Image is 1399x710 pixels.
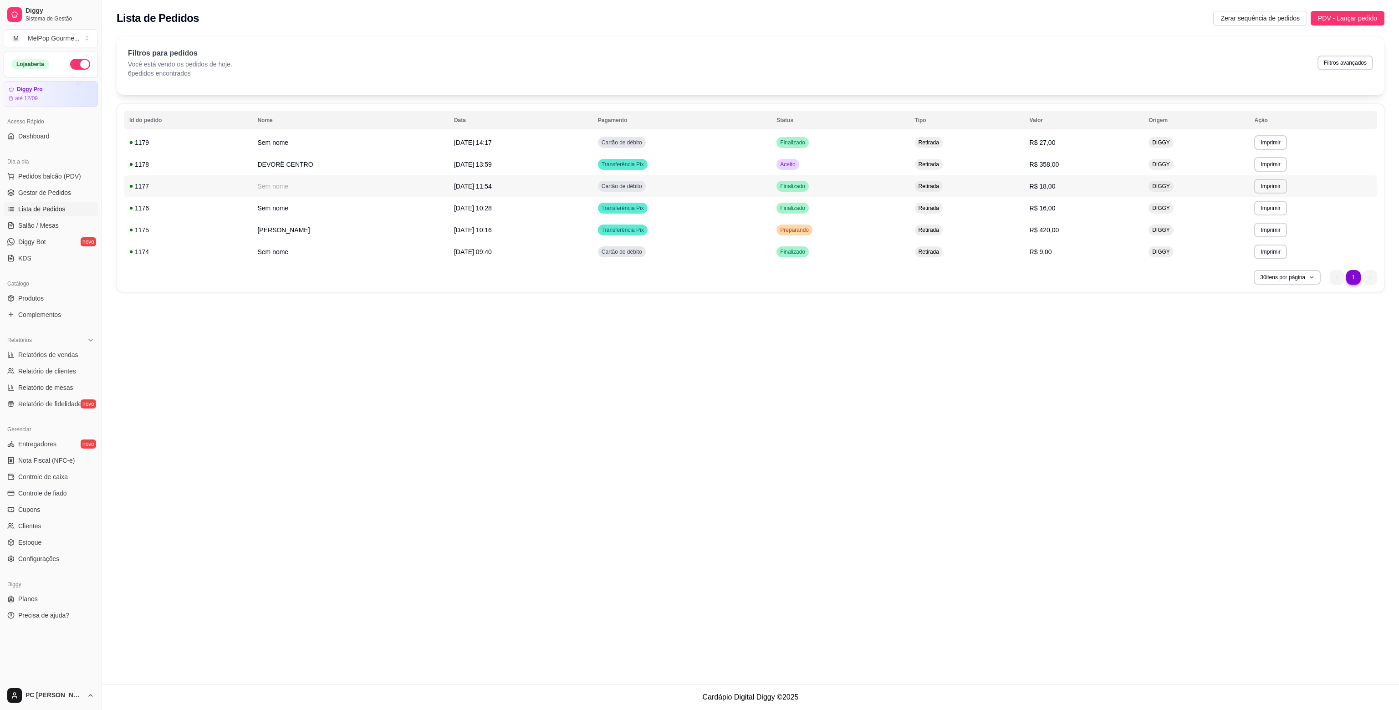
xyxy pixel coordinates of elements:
[4,276,98,291] div: Catálogo
[4,169,98,184] button: Pedidos balcão (PDV)
[1254,135,1287,150] button: Imprimir
[17,86,43,93] article: Diggy Pro
[778,183,807,190] span: Finalizado
[1150,226,1172,234] span: DIGGY
[252,132,448,153] td: Sem nome
[26,7,94,15] span: Diggy
[4,307,98,322] a: Complementos
[128,60,232,69] p: Você está vendo os pedidos de hoje.
[771,111,909,129] th: Status
[18,132,50,141] span: Dashboard
[1254,270,1321,285] button: 30itens por página
[4,364,98,378] a: Relatório de clientes
[4,577,98,592] div: Diggy
[1254,201,1287,215] button: Imprimir
[18,383,73,392] span: Relatório de mesas
[1249,111,1377,129] th: Ação
[124,111,252,129] th: Id do pedido
[4,519,98,533] a: Clientes
[917,204,941,212] span: Retirada
[600,226,646,234] span: Transferência Pix
[600,183,644,190] span: Cartão de débito
[7,337,32,344] span: Relatórios
[778,139,807,146] span: Finalizado
[129,182,246,191] div: 1177
[18,521,41,531] span: Clientes
[600,161,646,168] span: Transferência Pix
[1254,245,1287,259] button: Imprimir
[18,350,78,359] span: Relatórios de vendas
[1150,248,1172,255] span: DIGGY
[26,691,83,700] span: PC [PERSON_NAME]
[917,139,941,146] span: Retirada
[18,367,76,376] span: Relatório de clientes
[600,139,644,146] span: Cartão de débito
[778,204,807,212] span: Finalizado
[18,554,59,563] span: Configurações
[28,34,80,43] div: MelPop Gourme ...
[4,202,98,216] a: Lista de Pedidos
[600,204,646,212] span: Transferência Pix
[4,437,98,451] a: Entregadoresnovo
[592,111,771,129] th: Pagamento
[26,15,94,22] span: Sistema de Gestão
[252,175,448,197] td: Sem nome
[129,225,246,235] div: 1175
[1030,204,1056,212] span: R$ 16,00
[4,453,98,468] a: Nota Fiscal (NFC-e)
[4,218,98,233] a: Salão / Mesas
[18,188,71,197] span: Gestor de Pedidos
[1311,11,1384,26] button: PDV - Lançar pedido
[4,397,98,411] a: Relatório de fidelidadenovo
[4,592,98,606] a: Planos
[11,34,20,43] span: M
[4,380,98,395] a: Relatório de mesas
[4,114,98,129] div: Acesso Rápido
[454,161,492,168] span: [DATE] 13:59
[454,204,492,212] span: [DATE] 10:28
[252,197,448,219] td: Sem nome
[70,59,90,70] button: Alterar Status
[4,347,98,362] a: Relatórios de vendas
[4,129,98,143] a: Dashboard
[1317,56,1373,70] button: Filtros avançados
[18,538,41,547] span: Estoque
[15,95,38,102] article: até 12/09
[252,153,448,175] td: DEVORÊ CENTRO
[4,422,98,437] div: Gerenciar
[129,204,246,213] div: 1176
[18,204,66,214] span: Lista de Pedidos
[18,310,61,319] span: Complementos
[600,248,644,255] span: Cartão de débito
[1030,183,1056,190] span: R$ 18,00
[1346,270,1361,285] li: pagination item 1 active
[128,48,232,59] p: Filtros para pedidos
[4,486,98,501] a: Controle de fiado
[117,11,199,26] h2: Lista de Pedidos
[1325,266,1382,289] nav: pagination navigation
[18,399,82,409] span: Relatório de fidelidade
[18,221,59,230] span: Salão / Mesas
[18,489,67,498] span: Controle de fiado
[1213,11,1307,26] button: Zerar sequência de pedidos
[18,254,31,263] span: KDS
[4,502,98,517] a: Cupons
[4,235,98,249] a: Diggy Botnovo
[1150,204,1172,212] span: DIGGY
[454,248,492,255] span: [DATE] 09:40
[778,161,797,168] span: Aceito
[1254,223,1287,237] button: Imprimir
[1150,161,1172,168] span: DIGGY
[252,241,448,263] td: Sem nome
[18,172,81,181] span: Pedidos balcão (PDV)
[18,439,56,449] span: Entregadores
[129,247,246,256] div: 1174
[1254,179,1287,194] button: Imprimir
[917,248,941,255] span: Retirada
[4,251,98,266] a: KDS
[1024,111,1144,129] th: Valor
[1150,139,1172,146] span: DIGGY
[4,552,98,566] a: Configurações
[1254,157,1287,172] button: Imprimir
[102,684,1399,710] footer: Cardápio Digital Diggy © 2025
